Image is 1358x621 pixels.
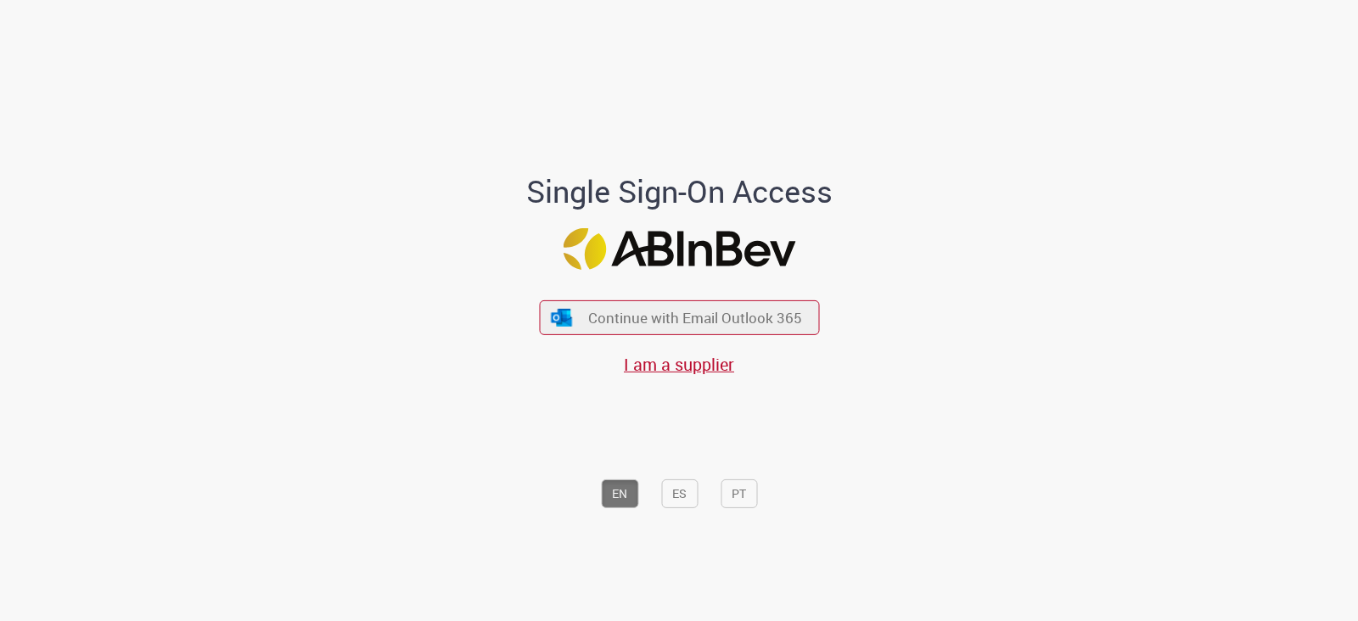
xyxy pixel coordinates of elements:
[721,479,757,508] button: PT
[588,308,802,327] span: Continue with Email Outlook 365
[661,479,698,508] button: ES
[550,308,574,326] img: ícone Azure/Microsoft 360
[539,300,819,335] button: ícone Azure/Microsoft 360 Continue with Email Outlook 365
[563,228,795,270] img: Logo ABInBev
[601,479,638,508] button: EN
[624,353,734,376] a: I am a supplier
[444,175,915,209] h1: Single Sign-On Access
